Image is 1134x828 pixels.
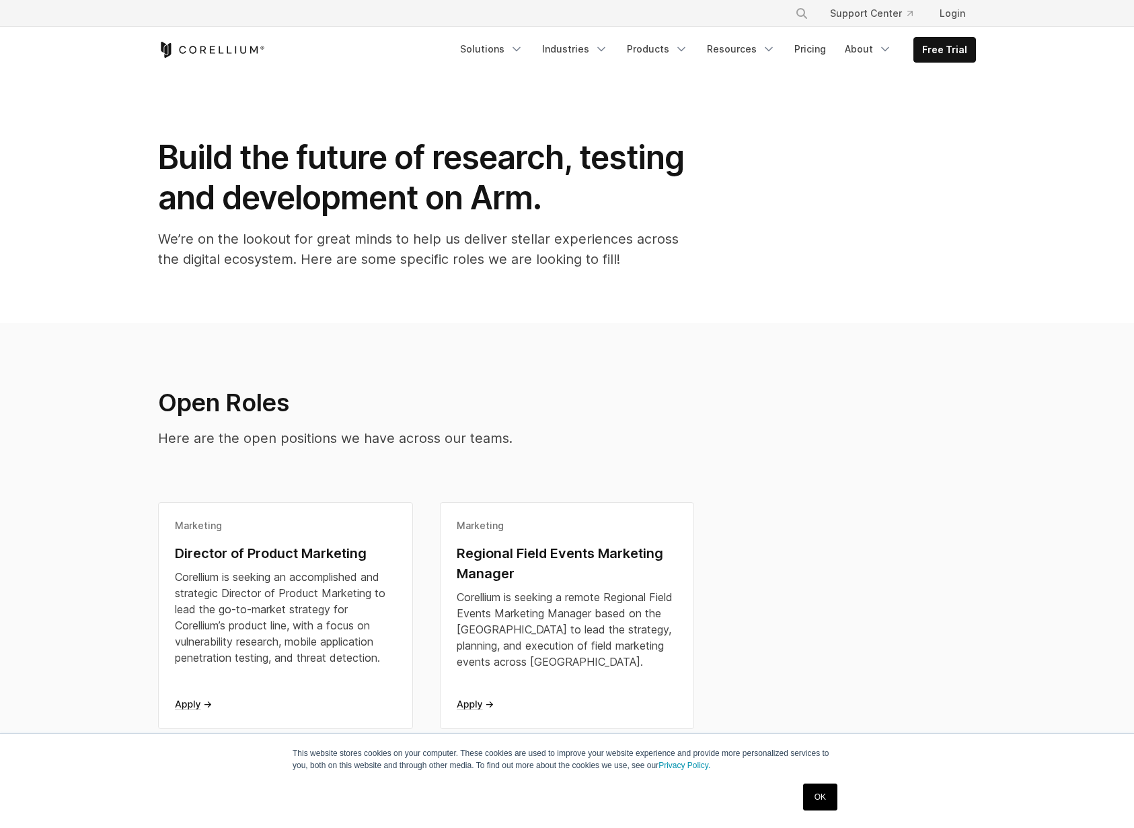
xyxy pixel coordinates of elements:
[779,1,976,26] div: Navigation Menu
[175,569,396,666] div: Corellium is seeking an accomplished and strategic Director of Product Marketing to lead the go-t...
[158,428,765,448] p: Here are the open positions we have across our teams.
[929,1,976,26] a: Login
[440,502,695,729] a: MarketingRegional Field Events Marketing ManagerCorellium is seeking a remote Regional Field Even...
[658,761,710,770] a: Privacy Policy.
[158,137,696,218] h1: Build the future of research, testing and development on Arm.
[175,519,396,532] div: Marketing
[619,37,696,61] a: Products
[786,37,834,61] a: Pricing
[158,502,413,729] a: MarketingDirector of Product MarketingCorellium is seeking an accomplished and strategic Director...
[914,38,975,62] a: Free Trial
[158,388,765,417] h2: Open Roles
[457,519,678,532] div: Marketing
[457,589,678,670] div: Corellium is seeking a remote Regional Field Events Marketing Manager based on the [GEOGRAPHIC_DA...
[790,1,814,26] button: Search
[452,37,531,61] a: Solutions
[803,784,837,810] a: OK
[837,37,900,61] a: About
[699,37,784,61] a: Resources
[175,543,396,563] div: Director of Product Marketing
[457,543,678,584] div: Regional Field Events Marketing Manager
[534,37,616,61] a: Industries
[158,42,265,58] a: Corellium Home
[158,229,696,269] p: We’re on the lookout for great minds to help us deliver stellar experiences across the digital ec...
[452,37,976,63] div: Navigation Menu
[293,747,841,771] p: This website stores cookies on your computer. These cookies are used to improve your website expe...
[819,1,923,26] a: Support Center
